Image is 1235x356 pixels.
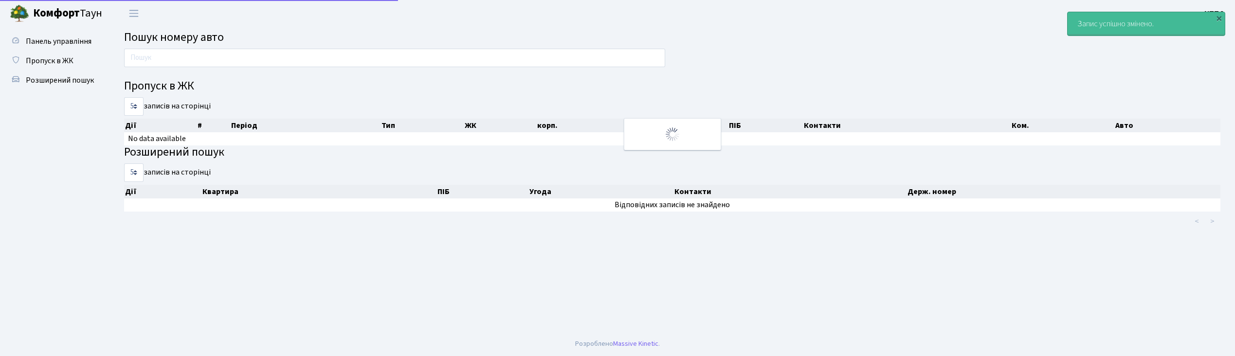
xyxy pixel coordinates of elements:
[124,163,211,182] label: записів на сторінці
[124,29,224,46] span: Пошук номеру авто
[1204,8,1223,19] a: КПП4
[124,132,1220,145] td: No data available
[124,185,201,198] th: Дії
[124,119,197,132] th: Дії
[124,79,1220,93] h4: Пропуск в ЖК
[803,119,1010,132] th: Контакти
[907,185,1221,198] th: Держ. номер
[230,119,381,132] th: Період
[5,71,102,90] a: Розширений пошук
[528,185,673,198] th: Угода
[124,49,665,67] input: Пошук
[613,338,658,349] a: Massive Kinetic
[1114,119,1220,132] th: Авто
[536,119,655,132] th: корп.
[5,51,102,71] a: Пропуск в ЖК
[122,5,146,21] button: Переключити навігацію
[124,145,1220,160] h4: Розширений пошук
[124,163,144,182] select: записів на сторінці
[26,36,91,47] span: Панель управління
[201,185,436,198] th: Квартира
[464,119,536,132] th: ЖК
[728,119,803,132] th: ПІБ
[10,4,29,23] img: logo.png
[1214,13,1224,23] div: ×
[575,338,660,349] div: Розроблено .
[26,75,94,86] span: Розширений пошук
[33,5,80,21] b: Комфорт
[197,119,230,132] th: #
[381,119,463,132] th: Тип
[436,185,529,198] th: ПІБ
[124,198,1220,212] td: Відповідних записів не знайдено
[5,32,102,51] a: Панель управління
[124,97,144,116] select: записів на сторінці
[1068,12,1225,36] div: Запис успішно змінено.
[33,5,102,22] span: Таун
[673,185,907,198] th: Контакти
[1011,119,1114,132] th: Ком.
[665,126,680,142] img: Обробка...
[124,97,211,116] label: записів на сторінці
[26,55,73,66] span: Пропуск в ЖК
